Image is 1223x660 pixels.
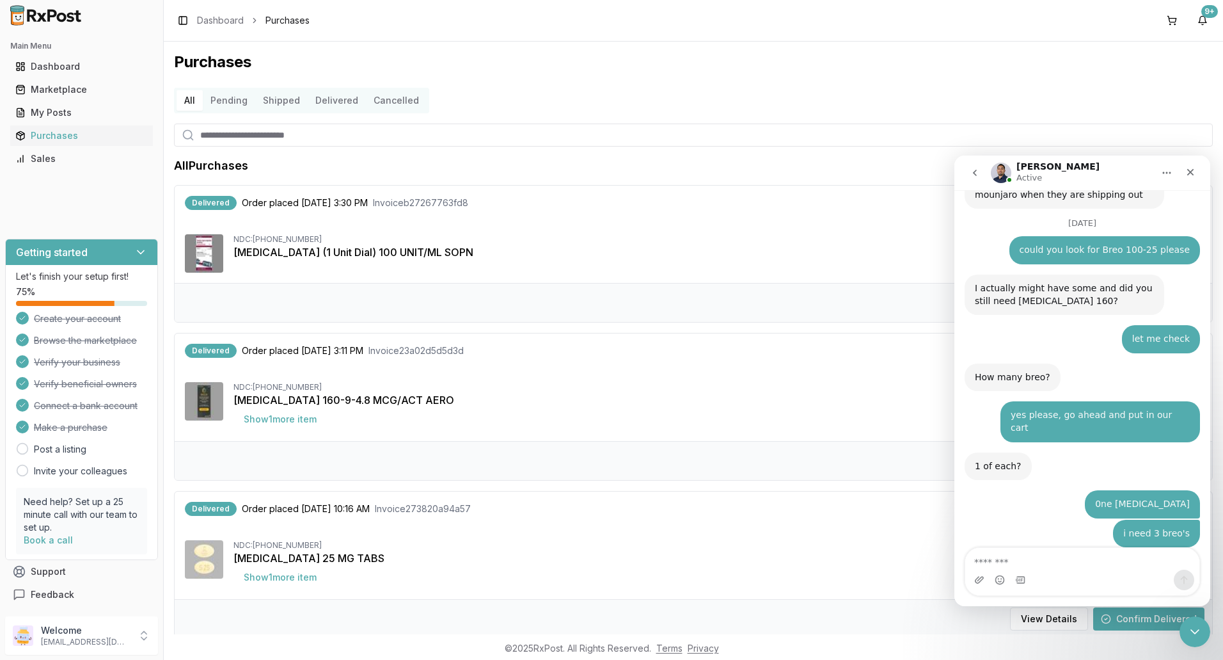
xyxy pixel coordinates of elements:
button: Delivered [308,90,366,111]
a: Invite your colleagues [34,465,127,478]
div: My Posts [15,106,148,119]
div: NDC: [PHONE_NUMBER] [233,234,1202,245]
button: Dashboard [5,56,158,77]
span: Browse the marketplace [34,334,137,347]
a: Marketplace [10,78,153,101]
span: Invoice 23a02d5d5d3d [368,344,464,357]
a: Purchases [10,124,153,147]
a: Book a call [24,535,73,545]
a: Shipped [255,90,308,111]
a: My Posts [10,101,153,124]
span: Order placed [DATE] 3:11 PM [242,344,363,357]
p: [EMAIL_ADDRESS][DOMAIN_NAME] [41,637,130,647]
iframe: Intercom live chat [954,156,1210,606]
div: [MEDICAL_DATA] 160-9-4.8 MCG/ACT AERO [233,392,1202,408]
button: Feedback [5,583,158,606]
div: [MEDICAL_DATA] 25 MG TABS [233,551,1202,566]
button: Show1more item [233,408,327,431]
button: Pending [203,90,255,111]
span: Make a purchase [34,421,107,434]
p: Welcome [41,624,130,637]
nav: breadcrumb [197,14,310,27]
img: RxPost Logo [5,5,87,26]
button: Show1more item [233,566,327,589]
div: Delivered [185,502,237,516]
span: 75 % [16,286,35,298]
button: All [177,90,203,111]
p: Let's finish your setup first! [16,270,147,283]
button: View Details [1010,608,1088,631]
div: 9+ [1201,5,1218,18]
span: Order placed [DATE] 10:16 AM [242,503,370,515]
div: NDC: [PHONE_NUMBER] [233,382,1202,392]
span: Feedback [31,588,74,601]
img: Insulin Lispro (1 Unit Dial) 100 UNIT/ML SOPN [185,234,223,273]
button: Cancelled [366,90,427,111]
div: Delivered [185,196,237,210]
a: Dashboard [10,55,153,78]
span: Connect a bank account [34,399,138,412]
span: Create your account [34,312,121,325]
a: Dashboard [197,14,244,27]
button: My Posts [5,102,158,123]
a: Terms [656,643,683,654]
iframe: Intercom live chat [1180,616,1210,647]
img: User avatar [13,625,33,646]
button: Confirm Delivered [1093,608,1204,631]
img: Jardiance 25 MG TABS [185,540,223,579]
h1: Purchases [174,52,1213,72]
h3: Getting started [16,245,88,260]
span: Verify beneficial owners [34,378,137,390]
div: Purchases [15,129,148,142]
a: Sales [10,147,153,170]
button: Sales [5,149,158,169]
a: Privacy [688,643,719,654]
button: 9+ [1192,10,1213,31]
h1: All Purchases [174,157,248,175]
p: Need help? Set up a 25 minute call with our team to set up. [24,495,139,534]
button: Support [5,560,158,583]
button: Purchases [5,125,158,146]
div: Sales [15,152,148,165]
div: Dashboard [15,60,148,73]
span: Invoice 273820a94a57 [375,503,471,515]
div: NDC: [PHONE_NUMBER] [233,540,1202,551]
